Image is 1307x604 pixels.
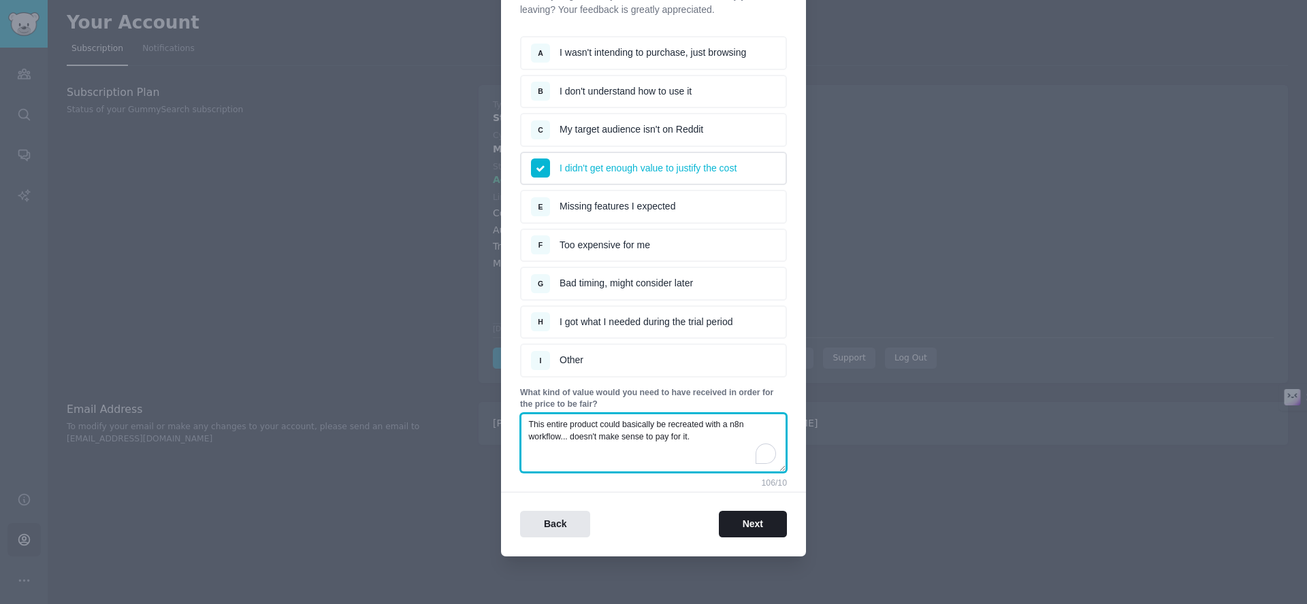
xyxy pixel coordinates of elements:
span: C [538,126,543,134]
textarea: To enrich screen reader interactions, please activate Accessibility in Grammarly extension settings [520,413,787,473]
span: F [538,241,543,249]
span: E [538,203,543,211]
span: H [538,318,543,326]
span: 10 [777,478,787,488]
span: I [540,356,542,365]
span: G [538,280,543,288]
p: What kind of value would you need to have received in order for the price to be fair? [520,387,787,411]
button: Next [719,511,787,537]
span: 106 [762,478,775,488]
span: A [538,49,543,57]
button: Back [520,511,590,537]
span: B [538,87,543,95]
p: / [762,477,788,490]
